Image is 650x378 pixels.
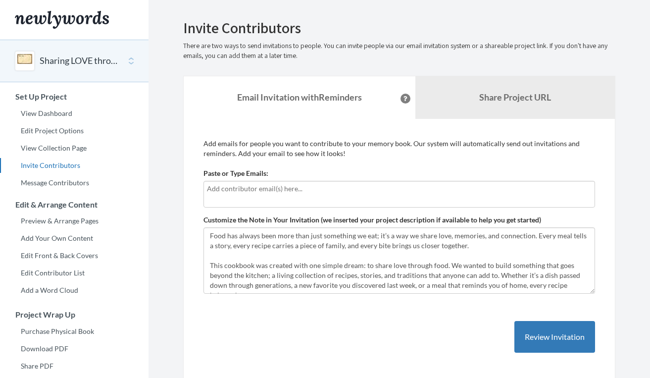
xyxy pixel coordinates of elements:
b: Share Project URL [479,92,551,103]
button: Sharing LOVE through Food [40,54,120,67]
strong: Email Invitation with Reminders [237,92,362,103]
h2: Invite Contributors [183,20,615,36]
h3: Project Wrap Up [0,310,149,319]
p: Add emails for people you want to contribute to your memory book. Our system will automatically s... [203,139,595,159]
img: Newlywords logo [15,11,109,29]
button: Review Invitation [514,321,595,353]
input: Add contributor email(s) here... [207,183,592,194]
label: Paste or Type Emails: [203,168,268,178]
h3: Edit & Arrange Content [0,200,149,209]
h3: Set Up Project [0,92,149,101]
label: Customize the Note in Your Invitation (we inserted your project description if available to help ... [203,215,541,225]
p: There are two ways to send invitations to people. You can invite people via our email invitation ... [183,41,615,61]
textarea: Food has always been more than just something we eat; it’s a way we share love, memories, and con... [203,227,595,294]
